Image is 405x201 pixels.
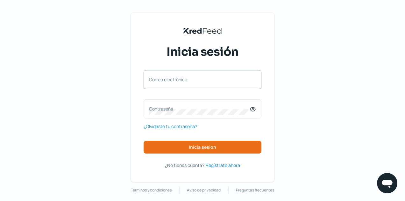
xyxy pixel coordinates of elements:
[206,161,240,169] a: Regístrate ahora
[381,177,394,190] img: chatIcon
[189,145,216,149] span: Inicia sesión
[144,122,197,130] a: ¿Olvidaste tu contraseña?
[236,187,274,194] a: Preguntas frecuentes
[144,141,261,154] button: Inicia sesión
[167,44,238,60] span: Inicia sesión
[187,187,221,194] a: Aviso de privacidad
[149,76,250,83] label: Correo electrónico
[165,162,204,168] span: ¿No tienes cuenta?
[149,106,250,112] label: Contraseña
[131,187,172,194] a: Términos y condiciones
